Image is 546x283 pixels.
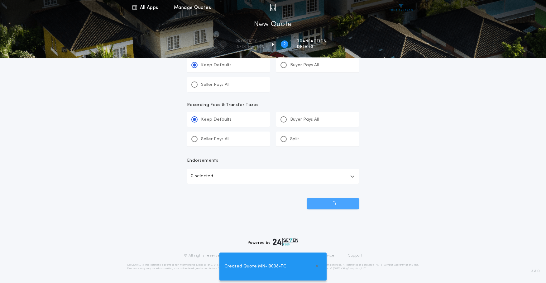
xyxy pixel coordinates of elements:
[273,238,298,246] img: logo
[284,42,286,47] h2: 2
[297,44,327,49] span: details
[191,173,213,180] p: 0 selected
[201,117,232,123] p: Keep Defaults
[201,136,229,142] p: Seller Pays All
[224,263,286,270] span: Created Quote MN-10038-TC
[248,238,298,246] div: Powered by
[290,62,319,68] p: Buyer Pays All
[187,169,359,184] button: 0 selected
[254,20,292,30] h1: New Quote
[187,158,359,164] p: Endorsements
[201,82,229,88] p: Seller Pays All
[236,39,265,44] span: Property
[187,102,359,108] p: Recording Fees & Transfer Taxes
[390,4,413,11] img: vs-icon
[290,117,319,123] p: Buyer Pays All
[290,136,299,142] p: Split
[236,44,265,49] span: information
[201,62,232,68] p: Keep Defaults
[297,39,327,44] span: Transaction
[270,4,276,11] img: img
